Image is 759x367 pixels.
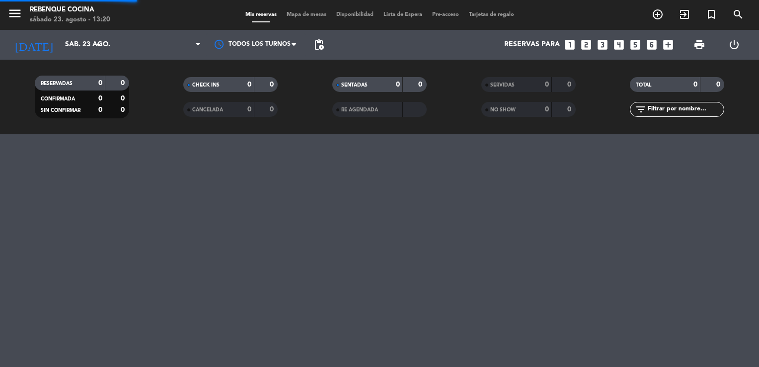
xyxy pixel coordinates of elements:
[121,106,127,113] strong: 0
[717,30,752,60] div: LOG OUT
[341,107,378,112] span: RE AGENDADA
[629,38,642,51] i: looks_5
[270,106,276,113] strong: 0
[716,81,722,88] strong: 0
[679,8,690,20] i: exit_to_app
[7,6,22,24] button: menu
[693,39,705,51] span: print
[652,8,664,20] i: add_circle_outline
[705,8,717,20] i: turned_in_not
[98,80,102,87] strong: 0
[98,106,102,113] strong: 0
[698,6,725,23] span: Reserva especial
[121,80,127,87] strong: 0
[41,108,80,113] span: SIN CONFIRMAR
[728,39,740,51] i: power_settings_new
[30,5,110,15] div: Rebenque Cocina
[464,12,519,17] span: Tarjetas de regalo
[504,41,560,49] span: Reservas para
[192,107,223,112] span: CANCELADA
[596,38,609,51] i: looks_3
[282,12,331,17] span: Mapa de mesas
[647,104,724,115] input: Filtrar por nombre...
[92,39,104,51] i: arrow_drop_down
[671,6,698,23] span: WALK IN
[545,81,549,88] strong: 0
[732,8,744,20] i: search
[247,81,251,88] strong: 0
[7,6,22,21] i: menu
[662,38,675,51] i: add_box
[41,81,73,86] span: RESERVADAS
[490,83,515,88] span: SERVIDAS
[645,38,658,51] i: looks_6
[418,81,424,88] strong: 0
[567,81,573,88] strong: 0
[396,81,400,88] strong: 0
[41,96,75,101] span: CONFIRMADA
[545,106,549,113] strong: 0
[121,95,127,102] strong: 0
[612,38,625,51] i: looks_4
[636,83,651,88] span: TOTAL
[313,39,325,51] span: pending_actions
[580,38,593,51] i: looks_two
[331,12,379,17] span: Disponibilidad
[635,103,647,115] i: filter_list
[490,107,516,112] span: NO SHOW
[240,12,282,17] span: Mis reservas
[7,34,60,56] i: [DATE]
[725,6,752,23] span: BUSCAR
[341,83,368,88] span: SENTADAS
[563,38,576,51] i: looks_one
[98,95,102,102] strong: 0
[379,12,427,17] span: Lista de Espera
[30,15,110,25] div: sábado 23. agosto - 13:20
[644,6,671,23] span: RESERVAR MESA
[192,83,220,88] span: CHECK INS
[247,106,251,113] strong: 0
[567,106,573,113] strong: 0
[693,81,697,88] strong: 0
[427,12,464,17] span: Pre-acceso
[270,81,276,88] strong: 0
